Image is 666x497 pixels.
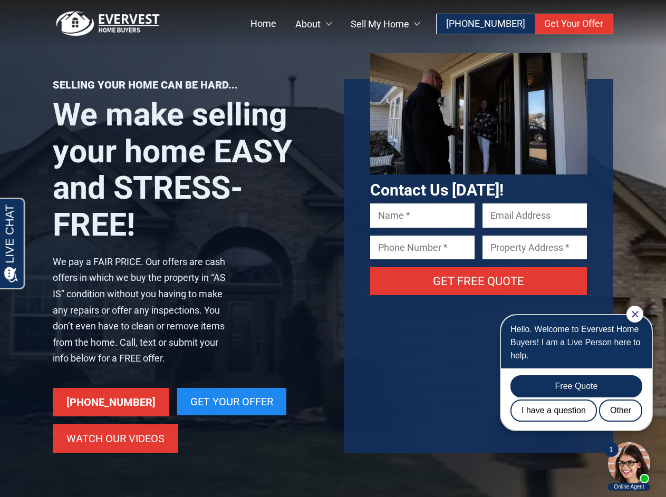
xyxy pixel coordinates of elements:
h3: Contact Us [DATE]! [370,181,587,200]
input: Email Address [482,203,587,227]
iframe: Chat Invitation [487,305,655,492]
a: Watch Our Videos [53,424,178,453]
a: About [286,14,341,34]
p: We pay a FAIR PRICE. Our offers are cash offers in which we buy the property in “AS IS” condition... [53,254,233,367]
input: Name * [370,203,475,227]
p: Selling your home can be hard... [53,79,323,91]
a: Get Your Offer [535,14,613,34]
span: [PHONE_NUMBER] [66,396,156,408]
span: Opens a chat window [26,8,85,22]
span: [PHONE_NUMBER] [446,18,525,29]
a: [PHONE_NUMBER] [437,14,535,34]
input: Phone Number * [370,236,475,259]
a: Get Your Offer [177,388,286,415]
img: logo.png [53,11,163,37]
input: Get Free Quote [370,267,587,295]
a: [PHONE_NUMBER] [53,388,169,416]
a: Sell My Home [341,14,430,34]
iframe: Play [370,53,587,174]
a: Home [241,14,286,34]
input: Property Address * [482,236,587,259]
h1: We make selling your home EASY and STRESS-FREE! [53,96,323,243]
form: Contact form [370,203,587,308]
